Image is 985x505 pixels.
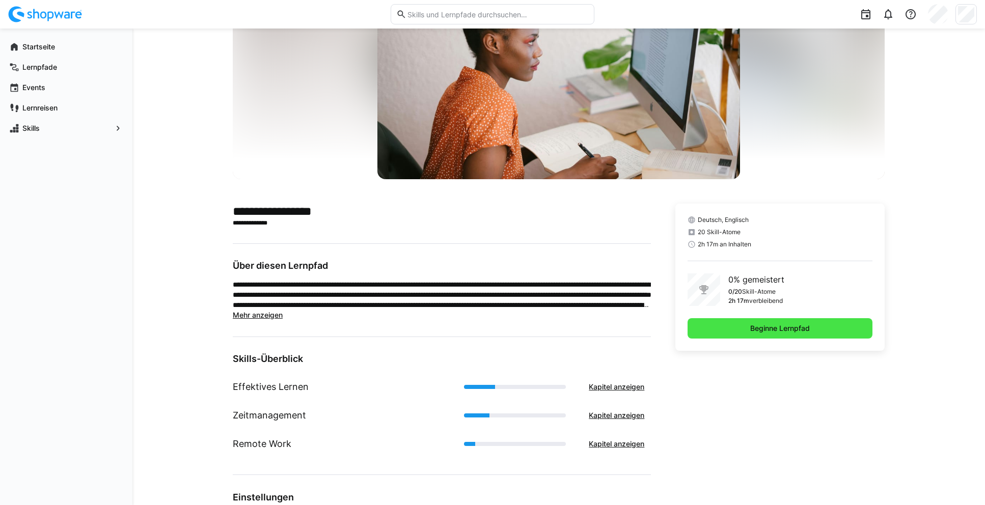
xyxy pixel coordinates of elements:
h1: Effektives Lernen [233,380,309,394]
span: Kapitel anzeigen [587,439,646,449]
p: 2h 17m [728,297,749,305]
span: Beginne Lernpfad [749,323,811,333]
p: verbleibend [749,297,783,305]
h3: Über diesen Lernpfad [233,260,651,271]
button: Kapitel anzeigen [582,405,651,426]
span: 20 Skill-Atome [698,228,741,236]
span: 2h 17m an Inhalten [698,240,751,248]
button: Beginne Lernpfad [688,318,872,339]
button: Kapitel anzeigen [582,434,651,454]
span: Kapitel anzeigen [587,410,646,420]
span: Kapitel anzeigen [587,382,646,392]
h1: Zeitmanagement [233,409,306,422]
button: Kapitel anzeigen [582,377,651,397]
input: Skills und Lernpfade durchsuchen… [406,10,589,19]
h3: Skills-Überblick [233,353,651,364]
p: 0/20 [728,288,742,296]
span: Deutsch, Englisch [698,216,749,224]
p: Skill-Atome [742,288,776,296]
span: Mehr anzeigen [233,311,283,319]
p: 0% gemeistert [728,273,784,286]
h1: Remote Work [233,437,291,451]
h3: Einstellungen [233,491,651,503]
